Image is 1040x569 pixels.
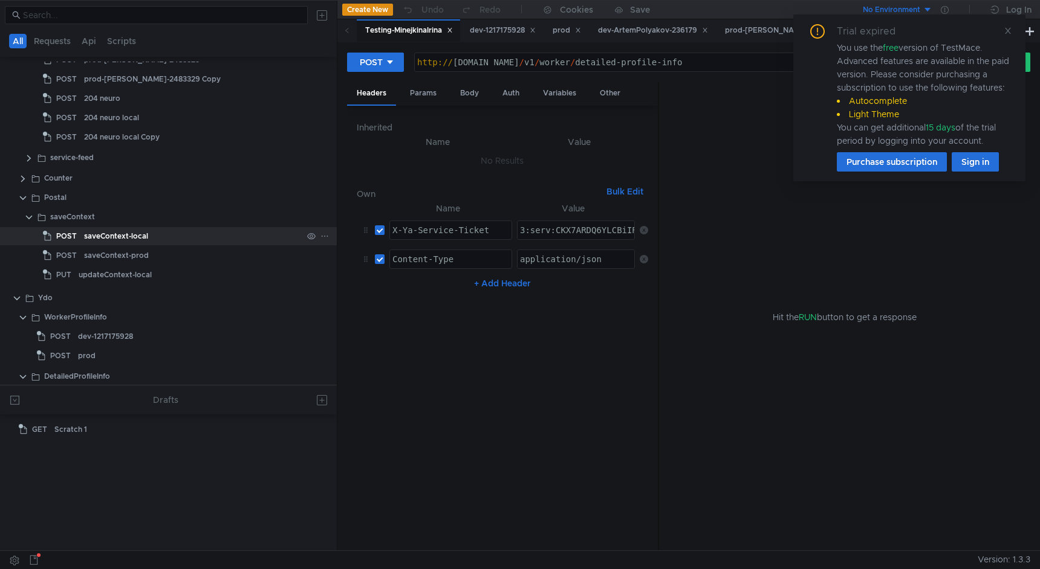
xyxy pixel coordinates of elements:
div: WorkerProfileInfo [44,308,107,326]
div: prod-[PERSON_NAME]-2483329 Copy [84,70,221,88]
div: 204 neuro [84,89,120,108]
th: Value [510,135,648,149]
li: Autocomplete [837,94,1011,108]
span: GET [32,420,47,439]
nz-embed-empty: No Results [481,155,524,166]
button: Bulk Edit [602,184,648,199]
button: All [9,34,27,48]
span: POST [50,347,71,365]
div: Drafts [153,393,178,407]
div: saveContext [50,208,95,226]
button: POST [347,53,404,72]
span: POST [56,89,77,108]
div: dev-1217175928 [78,327,133,346]
div: DetailedProfileInfo [44,367,110,385]
th: Name [366,135,510,149]
div: Ydo [38,289,53,307]
th: Name [385,201,512,216]
button: Sign in [952,152,999,172]
span: Hit the button to get a response [773,310,917,324]
span: POST [56,246,77,265]
div: prod [78,347,96,365]
button: Scripts [103,34,140,48]
button: Requests [30,34,74,48]
div: Trial expired [837,24,910,39]
div: dev-ArtemPolyakov-236179 [598,24,708,37]
h6: Own [357,187,602,201]
div: Auth [493,82,529,104]
div: You use the version of TestMace. Advanced features are available in the paid version. Please cons... [837,41,1011,147]
div: 204 neuro local [84,109,139,127]
span: POST [56,128,77,146]
div: Cookies [560,2,593,17]
div: No Environment [863,4,920,16]
button: Redo [452,1,509,19]
span: RUN [799,312,817,323]
input: Search... [23,8,301,22]
span: POST [56,227,77,245]
span: POST [56,109,77,127]
div: You can get additional of the trial period by logging into your account. [837,121,1011,147]
div: Other [590,82,630,104]
div: Undo [421,2,444,17]
div: 204 neuro local Copy [84,128,160,146]
span: PUT [56,266,71,284]
li: Light Theme [837,108,1011,121]
span: POST [50,327,71,346]
div: Body [450,82,489,104]
span: free [883,42,899,53]
span: 15 days [926,122,955,133]
div: Redo [479,2,501,17]
button: Purchase subscription [837,152,947,172]
div: Counter [44,169,73,187]
div: updateContext-local [79,266,152,284]
div: Testing-MinejkinaIrina [365,24,453,37]
div: Headers [347,82,396,106]
div: Log In [1006,2,1032,17]
div: Scratch 1 [54,420,87,439]
button: Create New [342,4,393,16]
div: Variables [533,82,586,104]
div: prod [553,24,581,37]
div: Params [400,82,446,104]
div: POST [360,56,383,69]
h6: Inherited [357,120,648,135]
div: saveContext-local [84,227,148,245]
div: Save [630,5,650,14]
span: POST [56,70,77,88]
div: service-feed [50,149,94,167]
button: Api [78,34,100,48]
button: + Add Header [469,276,536,291]
div: dev-1217175928 [470,24,536,37]
div: saveContext-prod [84,246,149,265]
th: Value [512,201,635,216]
button: Undo [393,1,452,19]
div: Postal [44,188,67,207]
div: prod-[PERSON_NAME]-2299044 [725,24,854,37]
span: Version: 1.3.3 [978,551,1030,568]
